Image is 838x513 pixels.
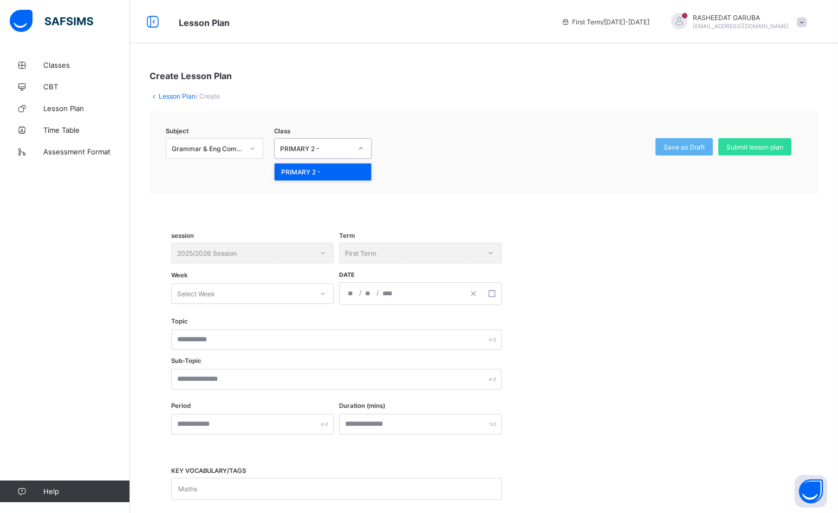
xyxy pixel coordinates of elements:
[172,145,243,153] div: Grammar & Eng Comp (ENG)
[274,127,290,135] span: Class
[726,143,783,151] span: Submit lesson plan
[171,402,191,410] label: Period
[178,479,197,499] div: Maths
[561,18,649,26] span: session/term information
[171,467,246,475] span: KEY VOCABULARY/TAGS
[660,13,812,31] div: RASHEEDATGARUBA
[171,317,188,325] label: Topic
[664,143,705,151] span: Save as Draft
[166,127,189,135] span: Subject
[43,147,130,156] span: Assessment Format
[339,232,355,239] span: Term
[339,271,355,278] span: Date
[43,126,130,134] span: Time Table
[150,70,232,81] span: Create Lesson Plan
[339,402,385,410] label: Duration (mins)
[43,104,130,113] span: Lesson Plan
[43,487,129,496] span: Help
[375,288,380,297] span: /
[693,23,789,29] span: [EMAIL_ADDRESS][DOMAIN_NAME]
[795,475,827,508] button: Open asap
[177,283,215,304] div: Select Week
[196,92,220,100] span: / Create
[171,271,187,279] span: Week
[159,92,196,100] a: Lesson Plan
[171,357,202,365] label: Sub-Topic
[358,288,362,297] span: /
[43,61,130,69] span: Classes
[171,232,194,239] span: session
[693,14,789,22] span: RASHEEDAT GARUBA
[280,145,352,153] div: PRIMARY 2 -
[43,82,130,91] span: CBT
[10,10,93,33] img: safsims
[275,164,371,180] div: PRIMARY 2 -
[179,17,230,28] span: Lesson Plan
